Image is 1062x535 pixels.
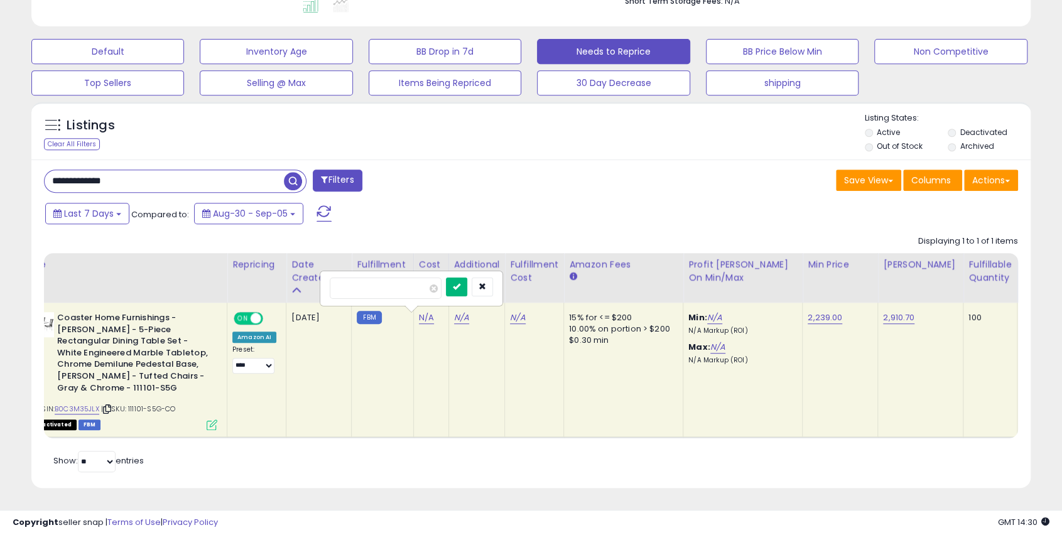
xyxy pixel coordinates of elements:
[213,207,288,220] span: Aug-30 - Sep-05
[537,70,690,95] button: 30 Day Decrease
[131,208,189,220] span: Compared to:
[67,117,115,134] h5: Listings
[569,258,678,271] div: Amazon Fees
[808,258,872,271] div: Min Price
[883,311,914,324] a: 2,910.70
[291,312,342,323] div: [DATE]
[964,170,1018,191] button: Actions
[31,70,184,95] button: Top Sellers
[55,404,99,414] a: B0C3M35JLX
[101,404,175,414] span: | SKU: 111101-S5G-CO
[707,311,722,324] a: N/A
[163,516,218,528] a: Privacy Policy
[357,311,381,324] small: FBM
[313,170,362,192] button: Filters
[26,258,222,271] div: Title
[569,323,673,335] div: 10.00% on portion > $200
[232,345,276,374] div: Preset:
[291,258,346,284] div: Date Created
[232,258,281,271] div: Repricing
[57,312,210,397] b: Coaster Home Furnishings - [PERSON_NAME] - 5-Piece Rectangular Dining Table Set - White Engineere...
[53,455,144,467] span: Show: entries
[419,258,443,271] div: Cost
[877,127,900,138] label: Active
[235,313,251,324] span: ON
[369,39,521,64] button: BB Drop in 7d
[357,258,408,271] div: Fulfillment
[903,170,962,191] button: Columns
[232,332,276,343] div: Amazon AI
[510,311,525,324] a: N/A
[44,138,100,150] div: Clear All Filters
[918,235,1018,247] div: Displaying 1 to 1 of 1 items
[960,127,1007,138] label: Deactivated
[107,516,161,528] a: Terms of Use
[261,313,281,324] span: OFF
[194,203,303,224] button: Aug-30 - Sep-05
[45,203,129,224] button: Last 7 Days
[13,517,218,529] div: seller snap | |
[706,70,859,95] button: shipping
[706,39,859,64] button: BB Price Below Min
[688,327,793,335] p: N/A Markup (ROI)
[683,253,803,303] th: The percentage added to the cost of goods (COGS) that forms the calculator for Min & Max prices.
[968,312,1007,323] div: 100
[200,39,352,64] button: Inventory Age
[688,356,793,365] p: N/A Markup (ROI)
[79,419,101,430] span: FBM
[537,39,690,64] button: Needs to Reprice
[998,516,1049,528] span: 2025-09-14 14:30 GMT
[569,335,673,346] div: $0.30 min
[454,311,469,324] a: N/A
[688,311,707,323] b: Min:
[200,70,352,95] button: Selling @ Max
[31,39,184,64] button: Default
[569,271,577,283] small: Amazon Fees.
[29,419,77,430] span: All listings that are unavailable for purchase on Amazon for any reason other than out-of-stock
[865,112,1031,124] p: Listing States:
[13,516,58,528] strong: Copyright
[968,258,1012,284] div: Fulfillable Quantity
[710,341,725,354] a: N/A
[874,39,1027,64] button: Non Competitive
[883,258,958,271] div: [PERSON_NAME]
[510,258,558,284] div: Fulfillment Cost
[64,207,114,220] span: Last 7 Days
[419,311,434,324] a: N/A
[569,312,673,323] div: 15% for <= $200
[960,141,994,151] label: Archived
[454,258,500,284] div: Additional Cost
[688,341,710,353] b: Max:
[836,170,901,191] button: Save View
[911,174,951,186] span: Columns
[877,141,923,151] label: Out of Stock
[688,258,797,284] div: Profit [PERSON_NAME] on Min/Max
[808,311,842,324] a: 2,239.00
[369,70,521,95] button: Items Being Repriced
